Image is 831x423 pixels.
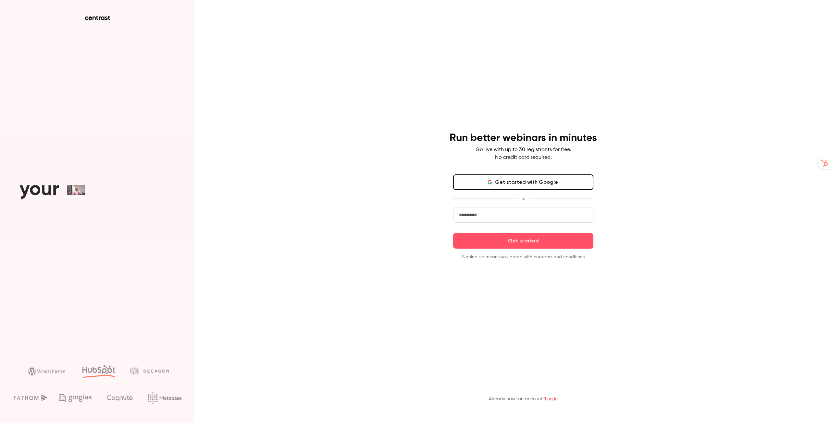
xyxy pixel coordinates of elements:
span: or [518,195,529,202]
p: Signing up means you agree with our [453,254,593,260]
button: Get started [453,233,593,249]
p: Already have an account? [489,396,558,402]
a: terms and conditions [540,255,585,259]
p: Go live with up to 30 registrants for free. No credit card required. [476,146,571,161]
h4: Run better webinars in minutes [450,132,597,145]
button: Get started with Google [453,174,593,190]
img: decagon [130,367,169,374]
a: Log in [545,397,558,401]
